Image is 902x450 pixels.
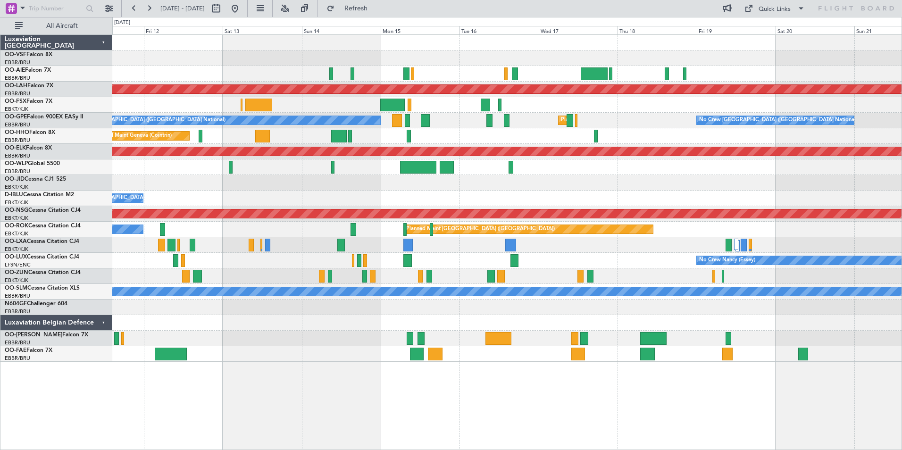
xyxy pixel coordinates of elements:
[29,1,83,16] input: Trip Number
[5,332,62,338] span: OO-[PERSON_NAME]
[144,26,223,34] div: Fri 12
[160,4,205,13] span: [DATE] - [DATE]
[5,215,28,222] a: EBKT/KJK
[776,26,854,34] div: Sat 20
[336,5,376,12] span: Refresh
[5,348,52,353] a: OO-FAEFalcon 7X
[5,239,27,244] span: OO-LXA
[5,106,28,113] a: EBKT/KJK
[5,230,28,237] a: EBKT/KJK
[5,152,30,159] a: EBBR/BRU
[5,292,30,300] a: EBBR/BRU
[5,121,30,128] a: EBBR/BRU
[5,223,81,229] a: OO-ROKCessna Citation CJ4
[5,130,29,135] span: OO-HHO
[406,222,555,236] div: Planned Maint [GEOGRAPHIC_DATA] ([GEOGRAPHIC_DATA])
[5,83,27,89] span: OO-LAH
[5,254,79,260] a: OO-LUXCessna Citation CJ4
[5,52,26,58] span: OO-VSF
[5,52,52,58] a: OO-VSFFalcon 8X
[5,161,60,167] a: OO-WLPGlobal 5500
[94,129,172,143] div: Planned Maint Geneva (Cointrin)
[459,26,538,34] div: Tue 16
[5,67,51,73] a: OO-AIEFalcon 7X
[5,145,52,151] a: OO-ELKFalcon 8X
[5,308,30,315] a: EBBR/BRU
[5,246,28,253] a: EBKT/KJK
[10,18,102,33] button: All Aircraft
[5,145,26,151] span: OO-ELK
[5,270,28,275] span: OO-ZUN
[740,1,810,16] button: Quick Links
[5,75,30,82] a: EBBR/BRU
[5,270,81,275] a: OO-ZUNCessna Citation CJ4
[5,59,30,66] a: EBBR/BRU
[5,355,30,362] a: EBBR/BRU
[223,26,301,34] div: Sat 13
[5,130,55,135] a: OO-HHOFalcon 8X
[561,113,732,127] div: Planned Maint [GEOGRAPHIC_DATA] ([GEOGRAPHIC_DATA] National)
[5,199,28,206] a: EBKT/KJK
[699,113,857,127] div: No Crew [GEOGRAPHIC_DATA] ([GEOGRAPHIC_DATA] National)
[5,332,88,338] a: OO-[PERSON_NAME]Falcon 7X
[5,137,30,144] a: EBBR/BRU
[5,348,26,353] span: OO-FAE
[5,208,81,213] a: OO-NSGCessna Citation CJ4
[5,285,80,291] a: OO-SLMCessna Citation XLS
[5,208,28,213] span: OO-NSG
[5,223,28,229] span: OO-ROK
[5,83,53,89] a: OO-LAHFalcon 7X
[5,254,27,260] span: OO-LUX
[5,161,28,167] span: OO-WLP
[5,285,27,291] span: OO-SLM
[25,23,100,29] span: All Aircraft
[5,90,30,97] a: EBBR/BRU
[5,192,74,198] a: D-IBLUCessna Citation M2
[5,99,52,104] a: OO-FSXFalcon 7X
[5,261,31,268] a: LFSN/ENC
[322,1,379,16] button: Refresh
[697,26,776,34] div: Fri 19
[5,192,23,198] span: D-IBLU
[5,176,66,182] a: OO-JIDCessna CJ1 525
[302,26,381,34] div: Sun 14
[67,113,225,127] div: No Crew [GEOGRAPHIC_DATA] ([GEOGRAPHIC_DATA] National)
[5,99,26,104] span: OO-FSX
[5,114,27,120] span: OO-GPE
[5,277,28,284] a: EBKT/KJK
[5,301,67,307] a: N604GFChallenger 604
[381,26,459,34] div: Mon 15
[5,183,28,191] a: EBKT/KJK
[5,168,30,175] a: EBBR/BRU
[5,339,30,346] a: EBBR/BRU
[5,176,25,182] span: OO-JID
[5,239,79,244] a: OO-LXACessna Citation CJ4
[5,301,27,307] span: N604GF
[699,253,755,267] div: No Crew Nancy (Essey)
[114,19,130,27] div: [DATE]
[539,26,618,34] div: Wed 17
[618,26,696,34] div: Thu 18
[5,114,83,120] a: OO-GPEFalcon 900EX EASy II
[5,67,25,73] span: OO-AIE
[759,5,791,14] div: Quick Links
